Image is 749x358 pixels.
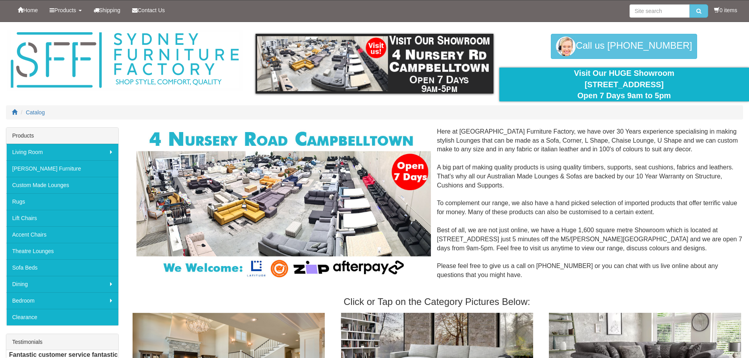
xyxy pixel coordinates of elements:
[6,177,118,193] a: Custom Made Lounges
[714,6,737,14] li: 0 items
[131,127,743,289] div: Here at [GEOGRAPHIC_DATA] Furniture Factory, we have over 30 Years experience specialising in mak...
[6,309,118,325] a: Clearance
[6,128,118,144] div: Products
[23,7,38,13] span: Home
[131,297,743,307] h3: Click or Tap on the Category Pictures Below:
[88,0,127,20] a: Shipping
[26,109,45,116] a: Catalog
[54,7,76,13] span: Products
[7,30,243,91] img: Sydney Furniture Factory
[6,292,118,309] a: Bedroom
[126,0,171,20] a: Contact Us
[6,259,118,276] a: Sofa Beds
[6,226,118,243] a: Accent Chairs
[138,7,165,13] span: Contact Us
[6,334,118,350] div: Testimonials
[136,127,431,280] img: Corner Modular Lounges
[44,0,87,20] a: Products
[256,34,493,94] img: showroom.gif
[629,4,690,18] input: Site search
[6,144,118,160] a: Living Room
[6,210,118,226] a: Lift Chairs
[12,0,44,20] a: Home
[6,193,118,210] a: Rugs
[6,276,118,292] a: Dining
[6,160,118,177] a: [PERSON_NAME] Furniture
[505,68,743,101] div: Visit Our HUGE Showroom [STREET_ADDRESS] Open 7 Days 9am to 5pm
[6,243,118,259] a: Theatre Lounges
[99,7,121,13] span: Shipping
